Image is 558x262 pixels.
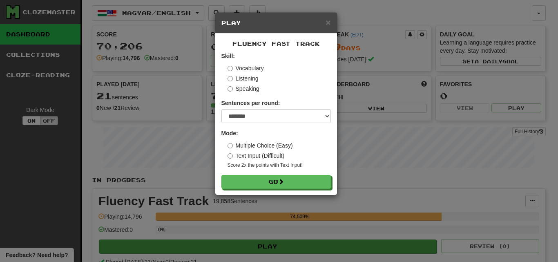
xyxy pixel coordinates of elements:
[228,162,331,169] small: Score 2x the points with Text Input !
[232,40,320,47] span: Fluency Fast Track
[228,141,293,150] label: Multiple Choice (Easy)
[228,153,233,159] input: Text Input (Difficult)
[228,143,233,148] input: Multiple Choice (Easy)
[228,86,233,92] input: Speaking
[326,18,330,27] span: ×
[228,85,259,93] label: Speaking
[221,99,280,107] label: Sentences per round:
[228,76,233,81] input: Listening
[221,130,238,137] strong: Mode:
[228,64,264,72] label: Vocabulary
[228,74,259,83] label: Listening
[326,18,330,27] button: Close
[221,175,331,189] button: Go
[221,19,331,27] h5: Play
[228,152,285,160] label: Text Input (Difficult)
[221,53,235,59] strong: Skill:
[228,66,233,71] input: Vocabulary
